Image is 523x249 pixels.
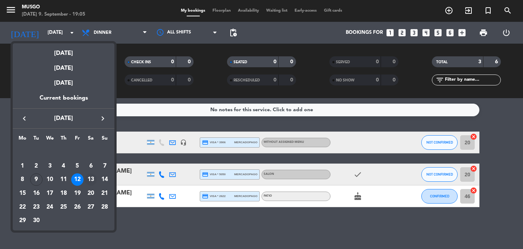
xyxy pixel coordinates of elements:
td: September 19, 2025 [70,186,84,200]
div: 6 [85,160,97,172]
td: September 6, 2025 [84,159,98,173]
i: keyboard_arrow_right [98,114,107,123]
div: 4 [57,160,70,172]
td: September 24, 2025 [43,200,57,214]
th: Friday [70,134,84,145]
td: September 29, 2025 [16,214,29,228]
td: September 5, 2025 [70,159,84,173]
td: September 23, 2025 [29,200,43,214]
div: [DATE] [13,73,114,93]
td: September 17, 2025 [43,186,57,200]
td: September 12, 2025 [70,173,84,187]
div: 2 [30,160,42,172]
td: September 20, 2025 [84,186,98,200]
div: 27 [85,201,97,213]
div: Current bookings [13,93,114,108]
div: 30 [30,214,42,227]
div: 5 [71,160,84,172]
div: 1 [16,160,29,172]
div: 3 [44,160,56,172]
div: [DATE] [13,58,114,73]
div: 15 [16,187,29,200]
td: September 2, 2025 [29,159,43,173]
div: 7 [98,160,111,172]
div: 28 [98,201,111,213]
td: September 13, 2025 [84,173,98,187]
div: 16 [30,187,42,200]
td: SEP [16,145,112,159]
div: 8 [16,173,29,186]
td: September 3, 2025 [43,159,57,173]
td: September 1, 2025 [16,159,29,173]
td: September 16, 2025 [29,186,43,200]
div: 18 [57,187,70,200]
div: 24 [44,201,56,213]
td: September 30, 2025 [29,214,43,228]
div: 19 [71,187,84,200]
td: September 28, 2025 [98,200,112,214]
td: September 4, 2025 [57,159,70,173]
div: [DATE] [13,43,114,58]
th: Monday [16,134,29,145]
td: September 15, 2025 [16,186,29,200]
td: September 21, 2025 [98,186,112,200]
div: 14 [98,173,111,186]
td: September 8, 2025 [16,173,29,187]
button: keyboard_arrow_right [96,114,109,123]
td: September 27, 2025 [84,200,98,214]
td: September 7, 2025 [98,159,112,173]
div: 10 [44,173,56,186]
td: September 10, 2025 [43,173,57,187]
div: 22 [16,201,29,213]
div: 25 [57,201,70,213]
div: 11 [57,173,70,186]
div: 20 [85,187,97,200]
td: September 11, 2025 [57,173,70,187]
span: [DATE] [31,114,96,123]
td: September 9, 2025 [29,173,43,187]
div: 26 [71,201,84,213]
div: 13 [85,173,97,186]
td: September 25, 2025 [57,200,70,214]
div: 29 [16,214,29,227]
td: September 14, 2025 [98,173,112,187]
i: keyboard_arrow_left [20,114,29,123]
div: 17 [44,187,56,200]
th: Tuesday [29,134,43,145]
th: Wednesday [43,134,57,145]
th: Sunday [98,134,112,145]
td: September 22, 2025 [16,200,29,214]
td: September 26, 2025 [70,200,84,214]
div: 21 [98,187,111,200]
div: 12 [71,173,84,186]
button: keyboard_arrow_left [18,114,31,123]
div: 23 [30,201,42,213]
td: September 18, 2025 [57,186,70,200]
div: 9 [30,173,42,186]
th: Thursday [57,134,70,145]
th: Saturday [84,134,98,145]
